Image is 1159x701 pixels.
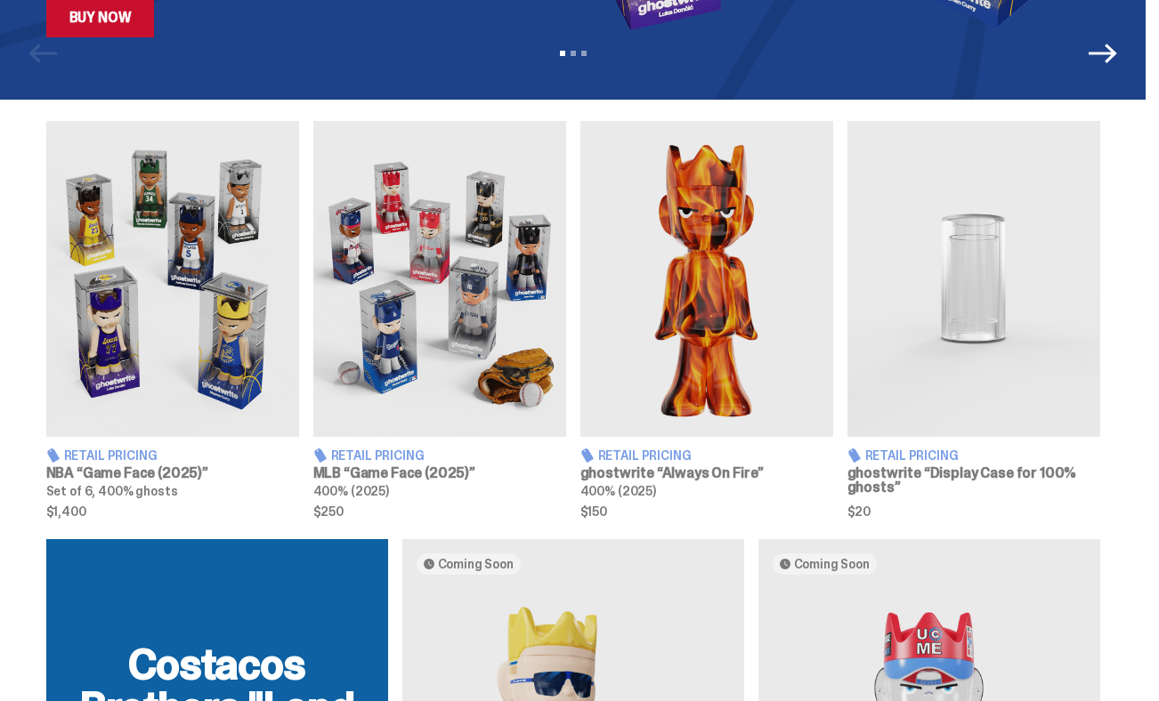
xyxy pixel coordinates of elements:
[580,505,833,518] span: $150
[46,505,299,518] span: $1,400
[331,449,425,462] span: Retail Pricing
[46,121,299,437] img: Game Face (2025)
[847,121,1100,518] a: Display Case for 100% ghosts Retail Pricing
[46,483,178,499] span: Set of 6, 400% ghosts
[598,449,692,462] span: Retail Pricing
[580,483,656,499] span: 400% (2025)
[46,121,299,518] a: Game Face (2025) Retail Pricing
[560,51,565,56] button: View slide 1
[580,121,833,518] a: Always On Fire Retail Pricing
[313,466,566,480] h3: MLB “Game Face (2025)”
[580,121,833,437] img: Always On Fire
[313,483,389,499] span: 400% (2025)
[847,505,1100,518] span: $20
[571,51,576,56] button: View slide 2
[313,121,566,437] img: Game Face (2025)
[46,466,299,480] h3: NBA “Game Face (2025)”
[313,121,566,518] a: Game Face (2025) Retail Pricing
[64,449,158,462] span: Retail Pricing
[438,557,514,571] span: Coming Soon
[313,505,566,518] span: $250
[1089,39,1117,68] button: Next
[847,121,1100,437] img: Display Case for 100% ghosts
[581,51,587,56] button: View slide 3
[580,466,833,480] h3: ghostwrite “Always On Fire”
[794,557,870,571] span: Coming Soon
[847,466,1100,495] h3: ghostwrite “Display Case for 100% ghosts”
[865,449,959,462] span: Retail Pricing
